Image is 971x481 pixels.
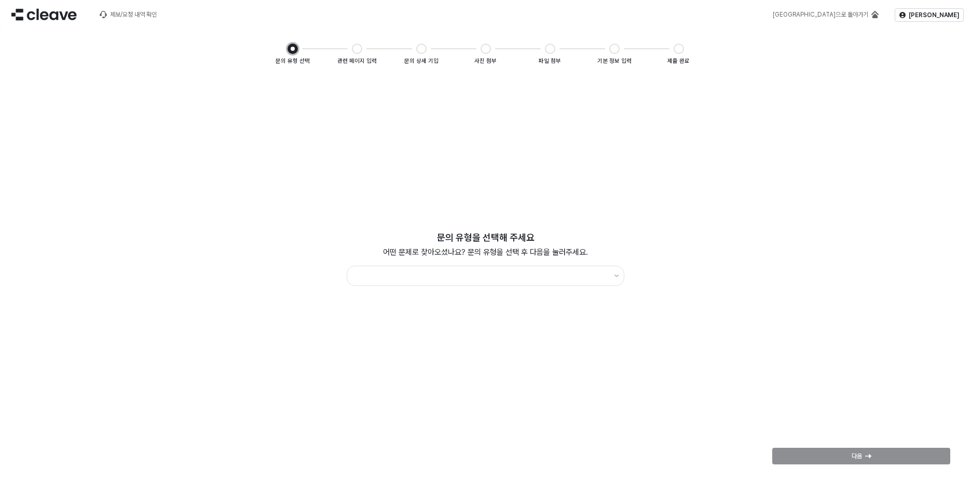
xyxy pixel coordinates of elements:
[474,57,497,66] div: 사진 첨부
[431,42,495,66] li: 사진 첨부
[539,57,561,66] div: 파일 첨부
[767,8,885,21] button: [GEOGRAPHIC_DATA]으로 돌아가기
[909,11,959,19] p: [PERSON_NAME]
[337,57,377,66] div: 관련 페이지 입력
[110,11,157,18] div: 제보/요청 내역 확인
[276,57,310,66] div: 문의 유형 선택
[404,57,439,66] div: 문의 상세 기입
[283,42,302,66] li: 문의 유형 선택
[427,232,544,243] h4: 문의 유형을 선택해 주세요
[274,42,696,66] ol: Steps
[624,42,688,66] li: 제출 완료
[773,11,868,18] div: [GEOGRAPHIC_DATA]으로 돌아가기
[93,8,163,21] button: 제보/요청 내역 확인
[597,57,632,66] div: 기본 정보 입력
[772,448,950,464] button: 다음
[610,267,624,286] button: 제안 사항 표시
[852,452,862,460] p: 다음
[767,8,885,21] div: 메인으로 돌아가기
[559,42,624,66] li: 기본 정보 입력
[366,42,431,66] li: 문의 상세 기입
[495,42,559,66] li: 파일 첨부
[895,8,964,22] button: [PERSON_NAME]
[375,246,596,258] p: 어떤 문제로 찾아오셨나요? 문의 유형을 선택 후 다음을 눌러주세요.
[667,57,690,66] div: 제출 완료
[302,42,366,66] li: 관련 페이지 입력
